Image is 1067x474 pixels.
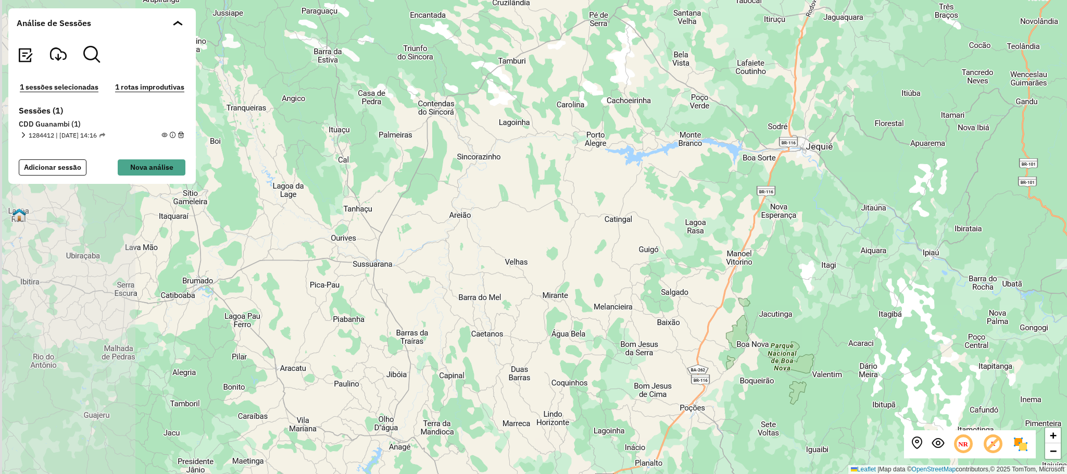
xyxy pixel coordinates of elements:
[118,159,185,176] button: Nova análise
[17,81,102,93] button: 1 sessões selecionadas
[1050,429,1057,442] span: +
[911,437,923,452] button: Centralizar mapa no depósito ou ponto de apoio
[1045,428,1061,443] a: Zoom in
[19,120,185,129] h6: CDD Guanambi (1)
[851,466,876,473] a: Leaflet
[29,131,105,140] span: 1284412 | [DATE] 14:16
[112,81,187,93] button: 1 rotas improdutivas
[17,46,33,65] button: Visualizar relatório de Roteirização Exportadas
[1050,444,1057,457] span: −
[19,159,86,176] button: Adicionar sessão
[17,17,91,29] span: Análise de Sessões
[50,46,67,65] button: Visualizar Romaneio Exportadas
[1012,436,1029,453] img: Exibir/Ocultar setores
[12,208,26,221] img: Lagoa Real
[952,433,974,455] span: Ocultar NR
[932,437,944,452] button: Exibir sessão original
[19,106,185,116] h6: Sessões (1)
[848,465,1067,474] div: Map data © contributors,© 2025 TomTom, Microsoft
[912,466,956,473] a: OpenStreetMap
[877,466,879,473] span: |
[1045,443,1061,459] a: Zoom out
[982,433,1004,455] span: Exibir rótulo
